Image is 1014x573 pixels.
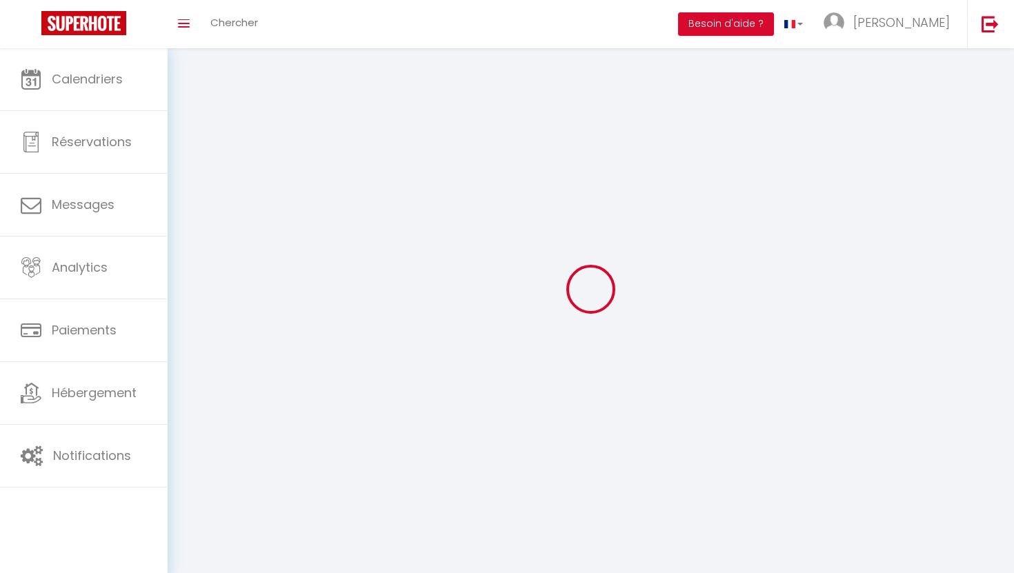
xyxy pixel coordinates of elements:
[52,321,117,339] span: Paiements
[678,12,774,36] button: Besoin d'aide ?
[53,447,131,464] span: Notifications
[52,196,115,213] span: Messages
[824,12,844,33] img: ...
[982,15,999,32] img: logout
[11,6,52,47] button: Ouvrir le widget de chat LiveChat
[52,384,137,401] span: Hébergement
[210,15,258,30] span: Chercher
[853,14,950,31] span: [PERSON_NAME]
[41,11,126,35] img: Super Booking
[52,70,123,88] span: Calendriers
[52,133,132,150] span: Réservations
[52,259,108,276] span: Analytics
